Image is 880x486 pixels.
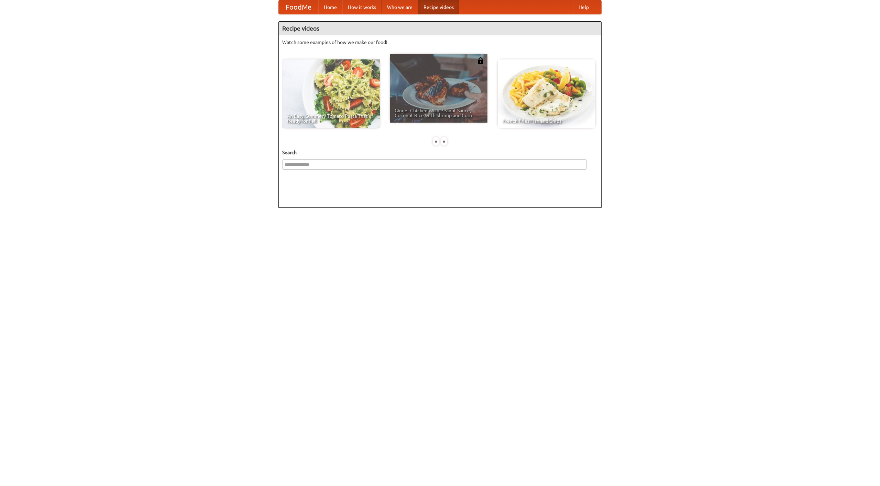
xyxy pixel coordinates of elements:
[503,118,591,123] span: French Fries Fish and Chips
[441,137,447,146] div: »
[287,114,375,123] span: An Easy, Summery Tomato Pasta That's Ready for Fall
[433,137,439,146] div: «
[279,0,318,14] a: FoodMe
[282,149,598,156] h5: Search
[382,0,418,14] a: Who we are
[318,0,342,14] a: Home
[573,0,594,14] a: Help
[279,22,601,35] h4: Recipe videos
[418,0,459,14] a: Recipe videos
[282,59,380,128] a: An Easy, Summery Tomato Pasta That's Ready for Fall
[282,39,598,46] p: Watch some examples of how we make our food!
[498,59,595,128] a: French Fries Fish and Chips
[342,0,382,14] a: How it works
[477,57,484,64] img: 483408.png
